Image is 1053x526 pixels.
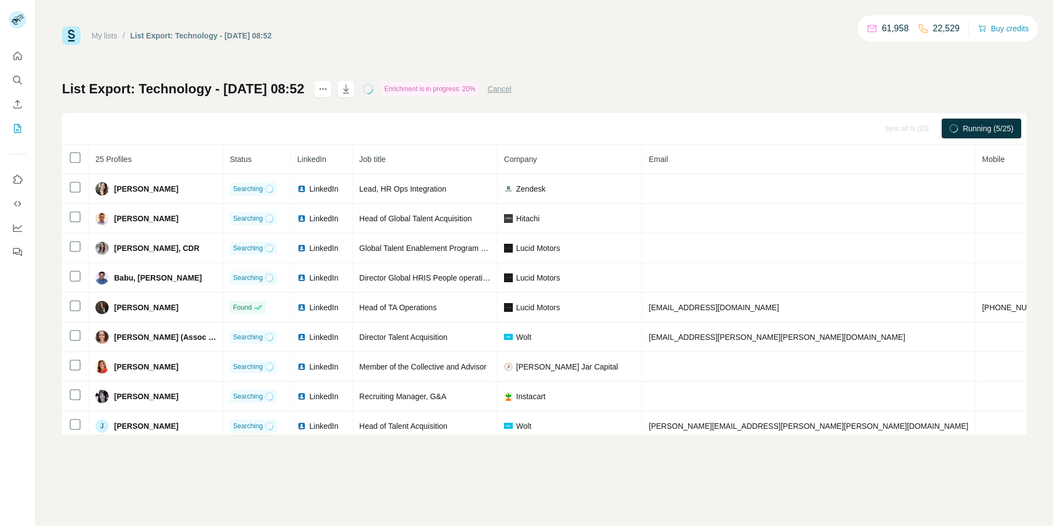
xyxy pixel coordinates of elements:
span: Lucid Motors [516,302,560,313]
button: Feedback [9,242,26,262]
span: Status [230,155,252,164]
span: LinkedIn [297,155,326,164]
div: Enrichment is in progress: 20% [381,82,479,96]
img: company-logo [504,273,513,282]
span: 25 Profiles [95,155,132,164]
div: List Export: Technology - [DATE] 08:52 [131,30,272,41]
img: Avatar [95,360,109,373]
span: [PERSON_NAME], CDR [114,243,200,254]
span: Running (5/25) [963,123,1014,134]
p: 22,529 [933,22,960,35]
span: [EMAIL_ADDRESS][PERSON_NAME][PERSON_NAME][DOMAIN_NAME] [649,333,905,342]
img: LinkedIn logo [297,184,306,193]
button: Enrich CSV [9,94,26,114]
span: Searching [233,273,263,283]
img: LinkedIn logo [297,273,306,282]
h1: List Export: Technology - [DATE] 08:52 [62,80,304,98]
img: LinkedIn logo [297,303,306,312]
button: Dashboard [9,218,26,238]
span: Searching [233,184,263,194]
img: LinkedIn logo [297,214,306,223]
img: LinkedIn logo [297,422,306,430]
span: Searching [233,214,263,223]
span: Wolt [516,421,531,432]
span: Director Talent Acquisition [359,333,448,342]
img: Avatar [95,182,109,195]
span: Recruiting Manager, G&A [359,392,446,401]
img: company-logo [504,334,513,340]
span: Lead, HR Ops Integration [359,184,446,193]
span: Hitachi [516,213,540,224]
button: Quick start [9,46,26,66]
li: / [123,30,125,41]
span: Searching [233,362,263,372]
span: Lucid Motors [516,272,560,283]
span: Company [504,155,537,164]
span: Head of TA Operations [359,303,437,312]
img: Avatar [95,271,109,284]
span: [PERSON_NAME] [114,421,178,432]
span: Instacart [516,391,546,402]
span: Babu, [PERSON_NAME] [114,272,202,283]
span: LinkedIn [309,361,338,372]
img: company-logo [504,244,513,253]
span: Searching [233,421,263,431]
span: Job title [359,155,386,164]
a: My lists [92,31,117,40]
button: My lists [9,119,26,138]
span: [PERSON_NAME] [114,302,178,313]
img: Avatar [95,390,109,403]
span: Head of Global Talent Acquisition [359,214,472,223]
span: [EMAIL_ADDRESS][DOMAIN_NAME] [649,303,779,312]
span: LinkedIn [309,391,338,402]
span: Global Talent Enablement Program Manager [359,244,511,253]
button: Use Surfe API [9,194,26,214]
img: LinkedIn logo [297,244,306,253]
div: J [95,419,109,433]
span: Director Global HRIS People operations and Analytics [359,273,542,282]
button: Buy credits [978,21,1029,36]
img: LinkedIn logo [297,333,306,342]
img: company-logo [504,392,513,401]
img: company-logo [504,214,513,223]
span: [PERSON_NAME] [114,361,178,372]
span: [PHONE_NUMBER] [982,303,1051,312]
span: Searching [233,332,263,342]
span: [PERSON_NAME] [114,183,178,194]
span: Mobile [982,155,1005,164]
span: Searching [233,391,263,401]
span: Searching [233,243,263,253]
img: Avatar [95,212,109,225]
span: [PERSON_NAME] (Assoc CIPD) [114,332,216,343]
img: Surfe Logo [62,26,81,45]
span: LinkedIn [309,421,338,432]
span: LinkedIn [309,183,338,194]
span: Wolt [516,332,531,343]
span: Email [649,155,668,164]
button: Search [9,70,26,90]
span: LinkedIn [309,302,338,313]
span: LinkedIn [309,332,338,343]
img: Avatar [95,331,109,344]
span: Lucid Motors [516,243,560,254]
img: LinkedIn logo [297,362,306,371]
span: [PERSON_NAME] Jar Capital [516,361,618,372]
span: [PERSON_NAME] [114,213,178,224]
img: Avatar [95,301,109,314]
img: company-logo [504,303,513,312]
button: Use Surfe on LinkedIn [9,170,26,189]
img: Avatar [95,242,109,255]
span: [PERSON_NAME][EMAIL_ADDRESS][PERSON_NAME][PERSON_NAME][DOMAIN_NAME] [649,422,969,430]
img: company-logo [504,362,513,371]
p: 61,958 [882,22,909,35]
span: LinkedIn [309,272,338,283]
span: [PERSON_NAME] [114,391,178,402]
img: company-logo [504,184,513,193]
span: Member of the Collective and Advisor [359,362,486,371]
button: actions [314,80,332,98]
span: Zendesk [516,183,546,194]
span: Head of Talent Acquisition [359,422,448,430]
span: LinkedIn [309,243,338,254]
span: LinkedIn [309,213,338,224]
img: company-logo [504,423,513,429]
